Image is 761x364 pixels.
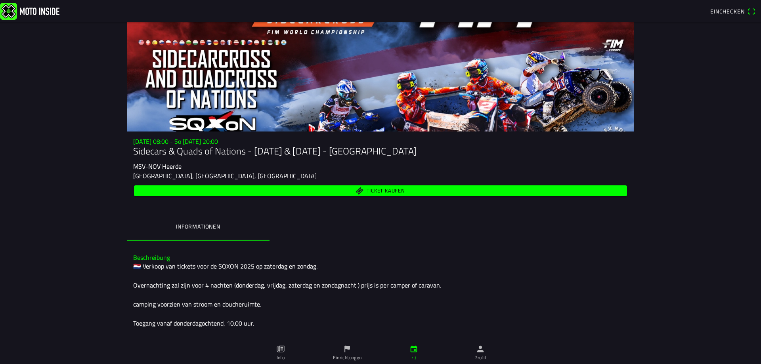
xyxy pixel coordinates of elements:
font: Profil [474,354,486,361]
ion-icon: Papier [276,345,285,353]
a: EincheckenQR-Scanner [706,4,759,18]
ion-text: [GEOGRAPHIC_DATA], [GEOGRAPHIC_DATA], [GEOGRAPHIC_DATA] [133,171,317,181]
h1: Sidecars & Quads of Nations - [DATE] & [DATE] - [GEOGRAPHIC_DATA] [133,145,628,157]
h3: Beschreibung [133,254,628,261]
ion-icon: Person [476,345,485,353]
ion-text: MSV-NOV Heerde [133,162,182,171]
ion-icon: Flagge [343,345,352,353]
font: Einrichtungen [333,354,362,361]
h3: [DATE] 08:00 - So [DATE] 20:00 [133,138,628,145]
ion-icon: Kalender [409,345,418,353]
font: Info [277,354,285,361]
span: Ticket kaufen [367,188,405,193]
font: Einchecken [710,7,744,15]
ion-label: Informationen [176,222,220,231]
font: : ) [412,354,416,361]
